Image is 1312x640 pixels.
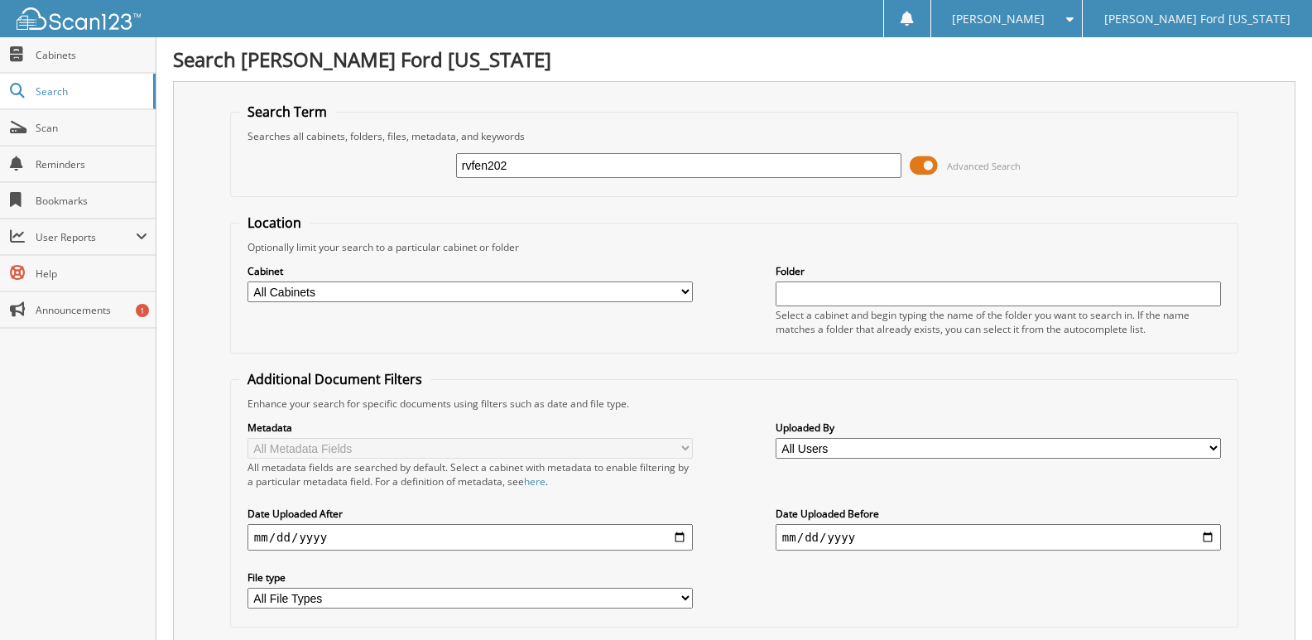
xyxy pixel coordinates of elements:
span: [PERSON_NAME] [952,14,1045,24]
legend: Location [239,214,310,232]
legend: Additional Document Filters [239,370,430,388]
input: start [248,524,693,551]
span: Help [36,267,147,281]
a: here [524,474,545,488]
span: [PERSON_NAME] Ford [US_STATE] [1104,14,1290,24]
label: Date Uploaded Before [776,507,1221,521]
h1: Search [PERSON_NAME] Ford [US_STATE] [173,46,1295,73]
span: Scan [36,121,147,135]
label: File type [248,570,693,585]
label: Metadata [248,421,693,435]
legend: Search Term [239,103,335,121]
div: Select a cabinet and begin typing the name of the folder you want to search in. If the name match... [776,308,1221,336]
label: Folder [776,264,1221,278]
span: Search [36,84,145,99]
span: Cabinets [36,48,147,62]
label: Uploaded By [776,421,1221,435]
div: Searches all cabinets, folders, files, metadata, and keywords [239,129,1229,143]
label: Cabinet [248,264,693,278]
img: scan123-logo-white.svg [17,7,141,30]
span: Bookmarks [36,194,147,208]
div: 1 [136,304,149,317]
div: All metadata fields are searched by default. Select a cabinet with metadata to enable filtering b... [248,460,693,488]
span: User Reports [36,230,136,244]
div: Optionally limit your search to a particular cabinet or folder [239,240,1229,254]
label: Date Uploaded After [248,507,693,521]
input: end [776,524,1221,551]
span: Advanced Search [947,160,1021,172]
div: Enhance your search for specific documents using filters such as date and file type. [239,397,1229,411]
span: Reminders [36,157,147,171]
iframe: Chat Widget [1229,561,1312,640]
span: Announcements [36,303,147,317]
